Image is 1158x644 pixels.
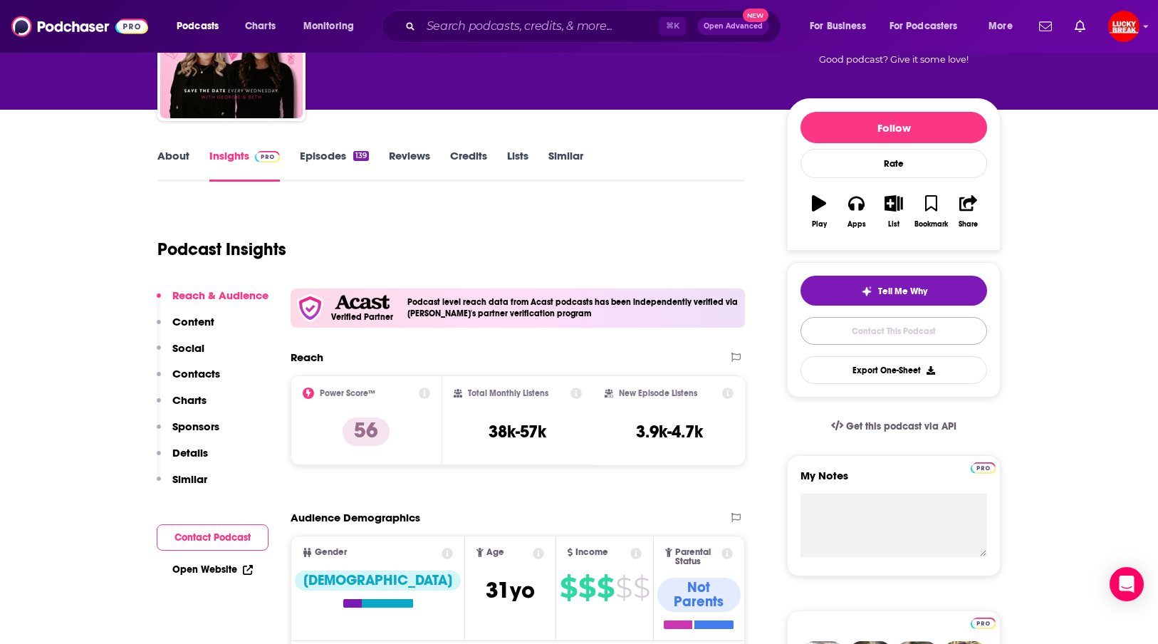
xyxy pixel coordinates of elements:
[11,13,148,40] img: Podchaser - Follow, Share and Rate Podcasts
[659,17,686,36] span: ⌘ K
[172,393,207,407] p: Charts
[486,576,535,604] span: 31 yo
[1110,567,1144,601] div: Open Intercom Messenger
[959,220,978,229] div: Share
[800,15,884,38] button: open menu
[800,469,987,494] label: My Notes
[507,149,528,182] a: Lists
[971,462,996,474] img: Podchaser Pro
[820,409,968,444] a: Get this podcast via API
[291,511,420,524] h2: Audience Demographics
[819,54,969,65] span: Good podcast? Give it some love!
[989,16,1013,36] span: More
[890,16,958,36] span: For Podcasters
[172,420,219,433] p: Sponsors
[657,578,741,612] div: Not Parents
[800,276,987,306] button: tell me why sparkleTell Me Why
[846,420,956,432] span: Get this podcast via API
[597,576,614,599] span: $
[157,472,207,499] button: Similar
[293,15,372,38] button: open menu
[847,220,866,229] div: Apps
[971,460,996,474] a: Pro website
[1108,11,1139,42] button: Show profile menu
[810,16,866,36] span: For Business
[295,571,461,591] div: [DEMOGRAPHIC_DATA]
[320,388,375,398] h2: Power Score™
[912,186,949,237] button: Bookmark
[861,286,872,297] img: tell me why sparkle
[1108,11,1139,42] img: User Profile
[177,16,219,36] span: Podcasts
[619,388,697,398] h2: New Episode Listens
[157,367,220,393] button: Contacts
[300,149,369,182] a: Episodes139
[157,149,189,182] a: About
[1108,11,1139,42] span: Logged in as annagregory
[1033,14,1058,38] a: Show notifications dropdown
[704,23,763,30] span: Open Advanced
[914,220,948,229] div: Bookmark
[800,317,987,345] a: Contact This Podcast
[395,10,795,43] div: Search podcasts, credits, & more...
[157,239,286,260] h1: Podcast Insights
[315,548,347,557] span: Gender
[950,186,987,237] button: Share
[578,576,595,599] span: $
[636,421,703,442] h3: 3.9k-4.7k
[560,576,577,599] span: $
[303,16,354,36] span: Monitoring
[157,289,268,315] button: Reach & Audience
[172,563,253,576] a: Open Website
[389,149,430,182] a: Reviews
[291,350,323,364] h2: Reach
[172,367,220,380] p: Contacts
[255,151,280,162] img: Podchaser Pro
[335,295,389,310] img: Acast
[407,297,739,318] h4: Podcast level reach data from Acast podcasts has been independently verified via [PERSON_NAME]'s ...
[838,186,875,237] button: Apps
[888,220,899,229] div: List
[157,446,208,472] button: Details
[209,149,280,182] a: InsightsPodchaser Pro
[236,15,284,38] a: Charts
[157,315,214,341] button: Content
[812,220,827,229] div: Play
[172,315,214,328] p: Content
[486,548,504,557] span: Age
[743,9,768,22] span: New
[675,548,719,566] span: Parental Status
[296,294,324,322] img: verfied icon
[633,576,650,599] span: $
[157,420,219,446] button: Sponsors
[421,15,659,38] input: Search podcasts, credits, & more...
[548,149,583,182] a: Similar
[800,356,987,384] button: Export One-Sheet
[875,186,912,237] button: List
[172,341,204,355] p: Social
[800,186,838,237] button: Play
[878,286,927,297] span: Tell Me Why
[615,576,632,599] span: $
[343,417,390,446] p: 56
[172,446,208,459] p: Details
[167,15,237,38] button: open menu
[971,616,996,629] a: Pro website
[575,548,608,557] span: Income
[979,15,1031,38] button: open menu
[353,151,369,161] div: 139
[245,16,276,36] span: Charts
[1069,14,1091,38] a: Show notifications dropdown
[157,393,207,420] button: Charts
[172,289,268,302] p: Reach & Audience
[172,472,207,486] p: Similar
[157,524,268,551] button: Contact Podcast
[468,388,548,398] h2: Total Monthly Listens
[489,421,546,442] h3: 38k-57k
[697,18,769,35] button: Open AdvancedNew
[800,149,987,178] div: Rate
[971,618,996,629] img: Podchaser Pro
[331,313,393,321] h5: Verified Partner
[800,112,987,143] button: Follow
